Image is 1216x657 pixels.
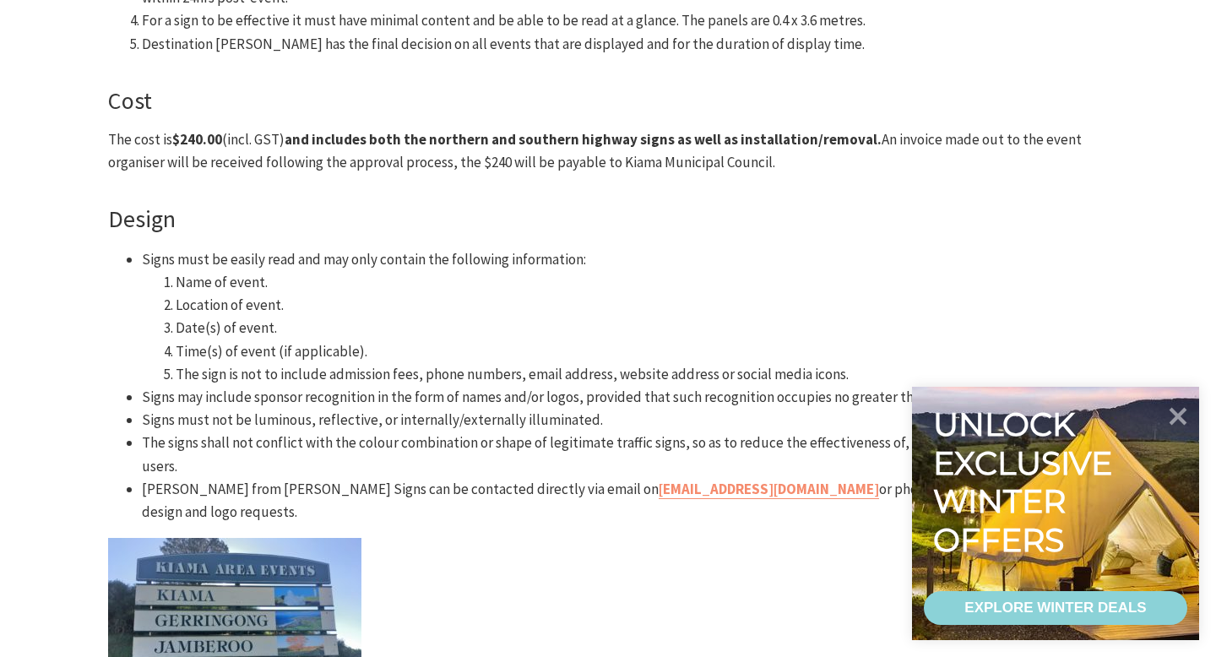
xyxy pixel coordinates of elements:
a: EXPLORE WINTER DEALS [924,591,1187,625]
li: Signs must not be luminous, reflective, or internally/externally illuminated. [142,409,1108,432]
li: Location of event. [176,294,1108,317]
div: EXPLORE WINTER DEALS [964,591,1146,625]
li: Signs must be easily read and may only contain the following information: [142,248,1108,386]
li: Date(s) of event. [176,317,1108,339]
div: Unlock exclusive winter offers [933,405,1120,559]
a: [EMAIL_ADDRESS][DOMAIN_NAME] [659,480,879,499]
strong: and includes both the northern and southern highway signs as well as installation/removal. [285,130,882,149]
li: The signs shall not conflict with the colour combination or shape of legitimate traffic signs, so... [142,432,1108,477]
h4: Design [108,205,1108,234]
li: [PERSON_NAME] from [PERSON_NAME] Signs can be contacted directly via email on or phone/fax: [PHON... [142,478,1108,524]
strong: [EMAIL_ADDRESS][DOMAIN_NAME] [659,480,879,498]
li: The sign is not to include admission fees, phone numbers, email address, website address or socia... [176,363,1108,386]
h4: Cost [108,87,1108,116]
li: Time(s) of event (if applicable). [176,340,1108,363]
li: Name of event. [176,271,1108,294]
strong: $240.00 [172,130,222,149]
li: For a sign to be effective it must have minimal content and be able to be read at a glance. The p... [142,9,1108,32]
li: Destination [PERSON_NAME] has the final decision on all events that are displayed and for the dur... [142,33,1108,56]
li: Signs may include sponsor recognition in the form of names and/or logos, provided that such recog... [142,386,1108,409]
p: The cost is (incl. GST) An invoice made out to the event organiser will be received following the... [108,128,1108,174]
